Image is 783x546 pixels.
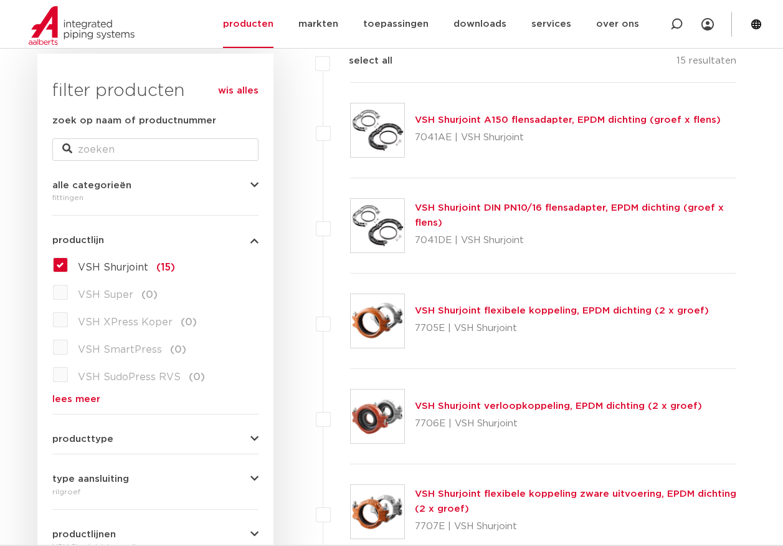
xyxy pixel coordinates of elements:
[218,84,259,98] a: wis alles
[351,390,404,443] img: Thumbnail for VSH Shurjoint verloopkoppeling, EPDM dichting (2 x groef)
[52,190,259,205] div: fittingen
[676,54,736,73] p: 15 resultaten
[141,290,158,300] span: (0)
[52,79,259,103] h3: filter producten
[78,372,181,382] span: VSH SudoPress RVS
[156,262,175,272] span: (15)
[78,290,133,300] span: VSH Super
[78,317,173,327] span: VSH XPress Koper
[52,530,116,539] span: productlijnen
[415,306,709,315] a: VSH Shurjoint flexibele koppeling, EPDM dichting (2 x groef)
[52,530,259,539] button: productlijnen
[52,474,259,484] button: type aansluiting
[52,138,259,161] input: zoeken
[415,414,702,434] p: 7706E | VSH Shurjoint
[52,484,259,499] div: rilgroef
[52,395,259,404] a: lees meer
[189,372,205,382] span: (0)
[351,485,404,539] img: Thumbnail for VSH Shurjoint flexibele koppeling zware uitvoering, EPDM dichting (2 x groef)
[170,345,186,355] span: (0)
[330,54,392,69] label: select all
[415,401,702,411] a: VSH Shurjoint verloopkoppeling, EPDM dichting (2 x groef)
[415,517,737,537] p: 7707E | VSH Shurjoint
[351,199,404,252] img: Thumbnail for VSH Shurjoint DIN PN10/16 flensadapter, EPDM dichting (groef x flens)
[415,203,724,228] a: VSH Shurjoint DIN PN10/16 flensadapter, EPDM dichting (groef x flens)
[52,236,104,245] span: productlijn
[351,294,404,348] img: Thumbnail for VSH Shurjoint flexibele koppeling, EPDM dichting (2 x groef)
[52,434,259,444] button: producttype
[78,345,162,355] span: VSH SmartPress
[78,262,148,272] span: VSH Shurjoint
[181,317,197,327] span: (0)
[52,434,113,444] span: producttype
[52,474,129,484] span: type aansluiting
[415,489,736,514] a: VSH Shurjoint flexibele koppeling zware uitvoering, EPDM dichting (2 x groef)
[52,236,259,245] button: productlijn
[415,115,721,125] a: VSH Shurjoint A150 flensadapter, EPDM dichting (groef x flens)
[415,318,709,338] p: 7705E | VSH Shurjoint
[351,103,404,157] img: Thumbnail for VSH Shurjoint A150 flensadapter, EPDM dichting (groef x flens)
[415,128,721,148] p: 7041AE | VSH Shurjoint
[52,181,131,190] span: alle categorieën
[52,181,259,190] button: alle categorieën
[415,231,737,251] p: 7041DE | VSH Shurjoint
[52,113,216,128] label: zoek op naam of productnummer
